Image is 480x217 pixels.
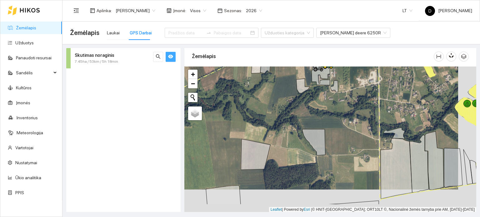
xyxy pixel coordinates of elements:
[206,30,211,35] span: swap-right
[311,207,312,212] span: |
[156,54,161,60] span: search
[153,52,163,62] button: search
[190,6,206,15] span: Visos
[271,207,282,212] a: Leaflet
[188,70,197,79] a: Zoom in
[66,48,181,68] div: Skutimas noraginis7.45ha / 53km / 5h 18minsearcheye
[16,67,52,79] span: Sandėlis
[130,29,152,36] div: GPS Darbai
[192,47,434,65] div: Žemėlapis
[97,7,112,14] span: Aplinka :
[90,8,95,13] span: layout
[17,130,43,135] a: Meteorologija
[173,7,186,14] span: Įmonė :
[214,29,249,36] input: Pabaigos data
[188,79,197,88] a: Zoom out
[402,6,412,15] span: LT
[15,145,33,150] a: Vartotojai
[15,160,37,165] a: Nustatymai
[425,8,472,13] span: [PERSON_NAME]
[73,8,79,13] span: menu-fold
[191,80,195,87] span: −
[217,8,222,13] span: calendar
[188,106,202,120] a: Layers
[246,6,262,15] span: 2026
[70,28,99,38] span: Žemėlapis
[320,28,387,37] span: John deere 6250R
[75,53,114,58] strong: Skutimas noraginis
[107,29,120,36] div: Laukai
[434,52,444,62] button: column-width
[16,25,36,30] a: Žemėlapis
[16,85,32,90] a: Kultūros
[168,29,204,36] input: Pradžios data
[428,6,432,16] span: D
[269,207,476,212] div: | Powered by © HNIT-[GEOGRAPHIC_DATA]; ORT10LT ©, Nacionalinė žemės tarnyba prie AM, [DATE]-[DATE]
[206,30,211,35] span: to
[188,93,197,102] button: Initiate a new search
[15,175,41,180] a: Ūkio analitika
[75,59,118,65] span: 7.45ha / 53km / 5h 18min
[434,54,443,59] span: column-width
[168,54,173,60] span: eye
[70,4,82,17] button: menu-fold
[116,6,155,15] span: Dovydas Baršauskas
[304,207,310,212] a: Esri
[15,190,24,195] a: PPIS
[224,7,242,14] span: Sezonas :
[15,40,34,45] a: Užduotys
[16,55,52,60] a: Panaudoti resursai
[166,52,176,62] button: eye
[16,100,30,105] a: Įmonės
[167,8,172,13] span: shop
[191,70,195,78] span: +
[17,115,38,120] a: Inventorius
